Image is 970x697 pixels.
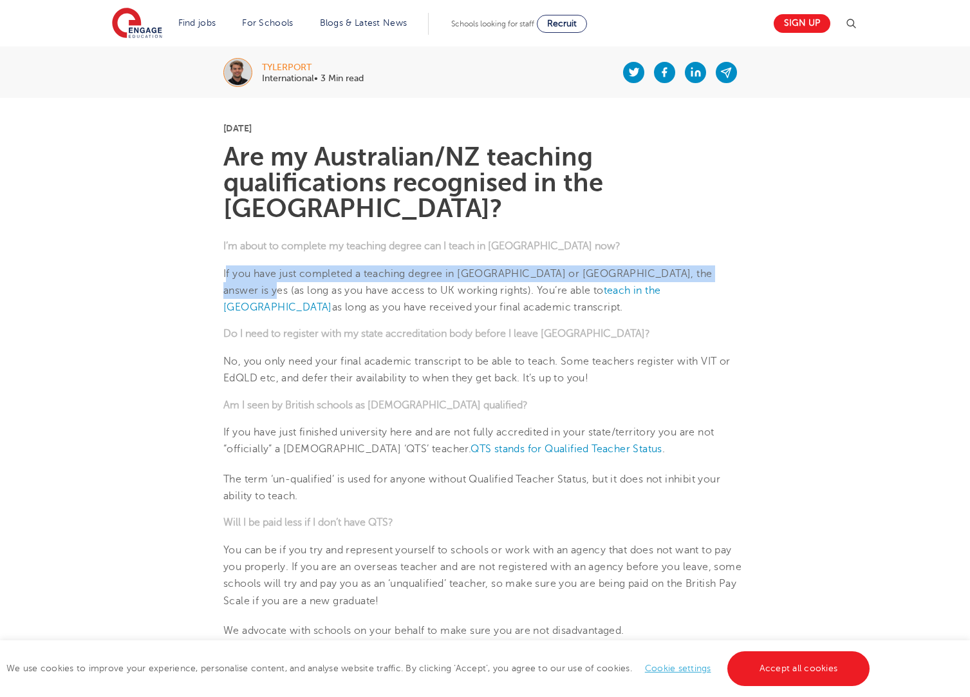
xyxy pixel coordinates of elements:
[242,18,293,28] a: For Schools
[223,517,393,528] strong: Will I be paid less if I don’t have QTS?
[262,63,364,72] div: tylerport
[223,399,528,411] strong: Am I seen by British schools as [DEMOGRAPHIC_DATA] qualified?
[451,19,534,28] span: Schools looking for staff
[223,353,747,387] p: No, you only need your final academic transcript to be able to teach. Some teachers register with...
[727,651,870,686] a: Accept all cookies
[645,664,711,673] a: Cookie settings
[223,471,747,505] p: The term ‘un-qualified’ is used for anyone without Qualified Teacher Status, but it does not inhi...
[223,328,650,339] strong: Do I need to register with my state accreditation body before I leave [GEOGRAPHIC_DATA]?
[774,14,830,33] a: Sign up
[471,443,662,455] a: QTS stands for Qualified Teacher Status
[223,240,620,252] strong: I’m about to complete my teaching degree can I teach in [GEOGRAPHIC_DATA] now?
[6,664,873,673] span: We use cookies to improve your experience, personalise content, and analyse website traffic. By c...
[223,424,747,458] p: If you have just finished university here and are not fully accredited in your state/territory yo...
[320,18,407,28] a: Blogs & Latest News
[112,8,162,40] img: Engage Education
[537,15,587,33] a: Recruit
[223,124,747,133] p: [DATE]
[178,18,216,28] a: Find jobs
[547,19,577,28] span: Recruit
[223,622,747,639] p: We advocate with schools on your behalf to make sure you are not disadvantaged.
[223,265,747,316] p: If you have just completed a teaching degree in [GEOGRAPHIC_DATA] or [GEOGRAPHIC_DATA], the answe...
[223,542,747,609] p: You can be if you try and represent yourself to schools or work with an agency that does not want...
[223,144,747,222] h1: Are my Australian/NZ teaching qualifications recognised in the [GEOGRAPHIC_DATA]?
[262,74,364,83] p: International• 3 Min read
